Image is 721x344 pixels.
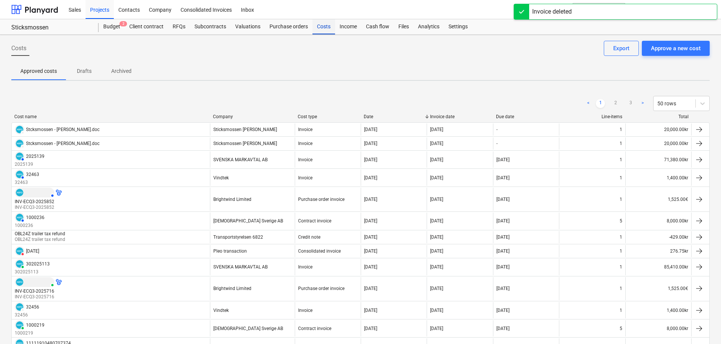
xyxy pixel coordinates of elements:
div: Invoice has been synced with Xero and its status is currently AUTHORISED [15,151,24,161]
div: Invoice has been synced with Xero and its status is currently DRAFT [15,125,24,134]
div: Cost name [14,114,207,119]
img: xero.svg [16,247,23,255]
a: Page 3 [626,99,635,108]
a: Costs [312,19,335,34]
div: [DATE] [430,157,443,162]
div: [DATE] [364,234,377,240]
a: Income [335,19,361,34]
a: Client contract [125,19,168,34]
div: 20,000.00kr [625,137,691,150]
a: RFQs [168,19,190,34]
div: [DATE] [496,197,510,202]
div: OBL24Z trailer tax refund [15,231,65,236]
div: Consolidated invoice [298,248,341,254]
img: xero.svg [16,140,23,147]
div: Approve a new cost [651,43,701,53]
div: Stcksmossen - [PERSON_NAME].doc [26,127,100,132]
img: xero.svg [16,189,23,196]
a: Cash flow [361,19,394,34]
div: Contract invoice [298,218,331,224]
div: 1 [620,264,622,270]
div: [DATE] [364,286,377,291]
div: [DATE] [364,197,377,202]
div: 1 [620,157,622,162]
div: Invoice has a different currency from the budget [56,279,62,285]
div: Invoice has been synced with Xero and its status is currently AUTHORISED [15,188,54,197]
div: [DATE] [496,326,510,331]
div: [DATE] [496,218,510,224]
iframe: Chat Widget [683,308,721,344]
div: [DATE] [364,308,377,313]
img: xero.svg [16,171,23,178]
p: 32456 [15,312,39,318]
div: 1 [620,141,622,146]
div: 1000219 [26,322,44,328]
div: [DATE] [430,218,443,224]
div: Invoice deleted [532,7,572,16]
div: Credit note [298,234,320,240]
p: 2025139 [15,161,44,168]
div: 85,410.00kr [625,259,691,275]
div: Invoice date [430,114,490,119]
div: [DATE] [496,248,510,254]
div: INV-ECQ3-2025716 [15,288,54,294]
div: 32456 [26,304,39,310]
div: [DATE] [430,286,443,291]
div: Settings [444,19,472,34]
div: Stcksmossen - [PERSON_NAME].doc [26,141,100,146]
p: Drafts [75,67,93,75]
div: 1 [620,127,622,132]
div: [DEMOGRAPHIC_DATA] Sverige AB [213,218,283,224]
img: xero.svg [16,278,23,286]
div: Files [394,19,413,34]
div: [DATE] [364,157,377,162]
div: 1000236 [26,215,44,220]
div: Due date [496,114,556,119]
img: xero.svg [16,321,23,329]
div: 1 [620,197,622,202]
div: Line-items [562,114,623,119]
div: 5 [620,326,622,331]
div: Date [364,114,424,119]
div: Export [613,43,629,53]
div: [DATE] [26,248,39,254]
div: Sticksmossen [11,24,90,32]
div: 71,380.00kr [625,151,691,168]
img: xero.svg [16,153,23,160]
a: Previous page [584,99,593,108]
div: - [496,141,498,146]
div: Purchase order invoice [298,197,344,202]
div: 1 [620,175,622,180]
div: 1 [620,308,622,313]
div: 5 [620,218,622,224]
a: Analytics [413,19,444,34]
div: -429.00kr [625,231,691,243]
span: 2 [119,21,127,26]
img: xero.svg [16,260,23,268]
div: 1,400.00kr [625,302,691,318]
div: Invoice [298,175,312,180]
div: [DATE] [496,308,510,313]
div: - [496,127,498,132]
div: [DATE] [496,264,510,270]
div: [DATE] [364,175,377,180]
a: Purchase orders [265,19,312,34]
div: SVENSKA MARKAVTAL AB [213,264,268,270]
p: Approved costs [20,67,57,75]
div: Invoice [298,141,312,146]
div: Invoice has been synced with Xero and its status is currently AUTHORISED [15,170,24,179]
div: [DATE] [430,197,443,202]
div: Brightwind Limited [213,197,251,202]
p: OBL24Z trailer tax refund [15,236,67,243]
div: 1 [620,234,622,240]
div: 20,000.00kr [625,123,691,136]
div: 1,525.00€ [625,188,691,211]
div: Sticksmossen [PERSON_NAME] [213,127,277,132]
div: Invoice [298,127,312,132]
